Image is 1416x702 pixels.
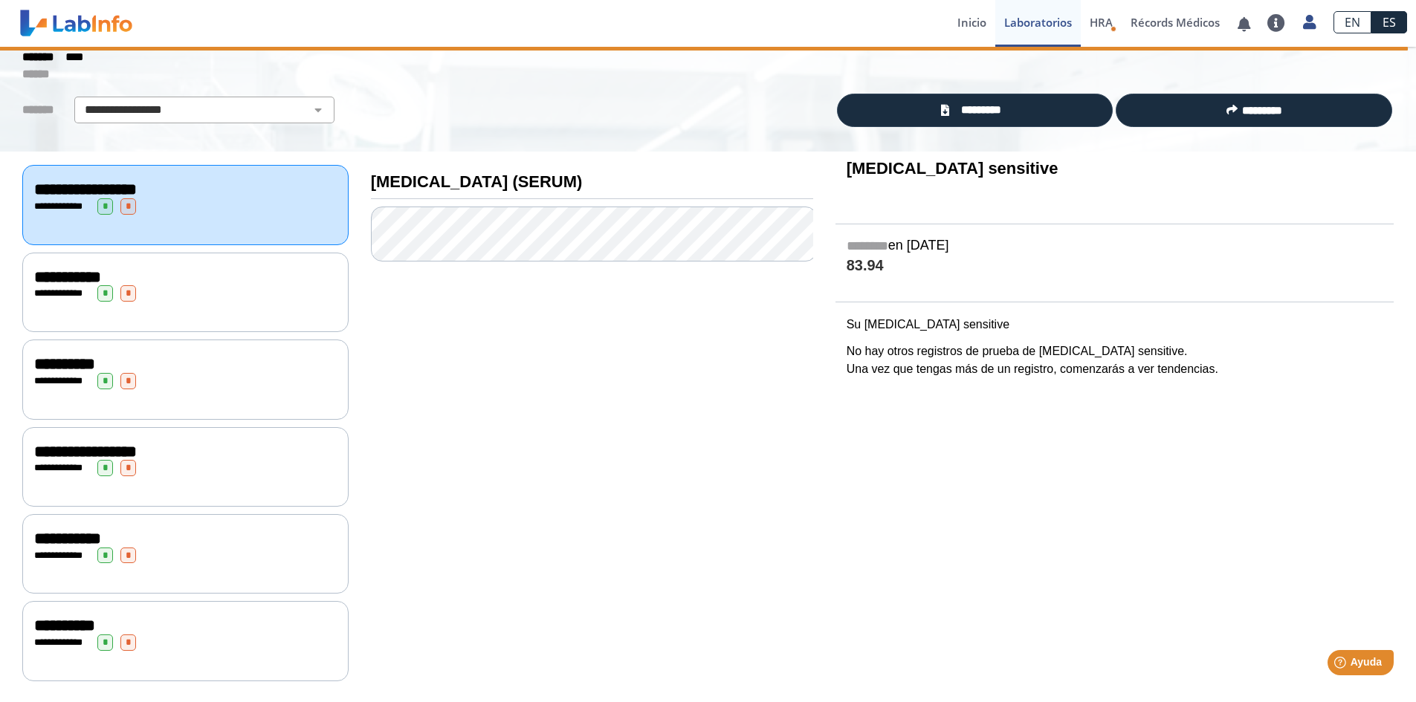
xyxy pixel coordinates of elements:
a: EN [1333,11,1371,33]
h4: 83.94 [847,257,1383,276]
b: [MEDICAL_DATA] (SERUM) [371,172,583,191]
h5: en [DATE] [847,238,1383,255]
iframe: Help widget launcher [1284,644,1400,686]
span: HRA [1090,15,1113,30]
p: Su [MEDICAL_DATA] sensitive [847,316,1383,334]
a: ES [1371,11,1407,33]
b: [MEDICAL_DATA] sensitive [847,159,1058,178]
p: No hay otros registros de prueba de [MEDICAL_DATA] sensitive. Una vez que tengas más de un regist... [847,342,1383,378]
